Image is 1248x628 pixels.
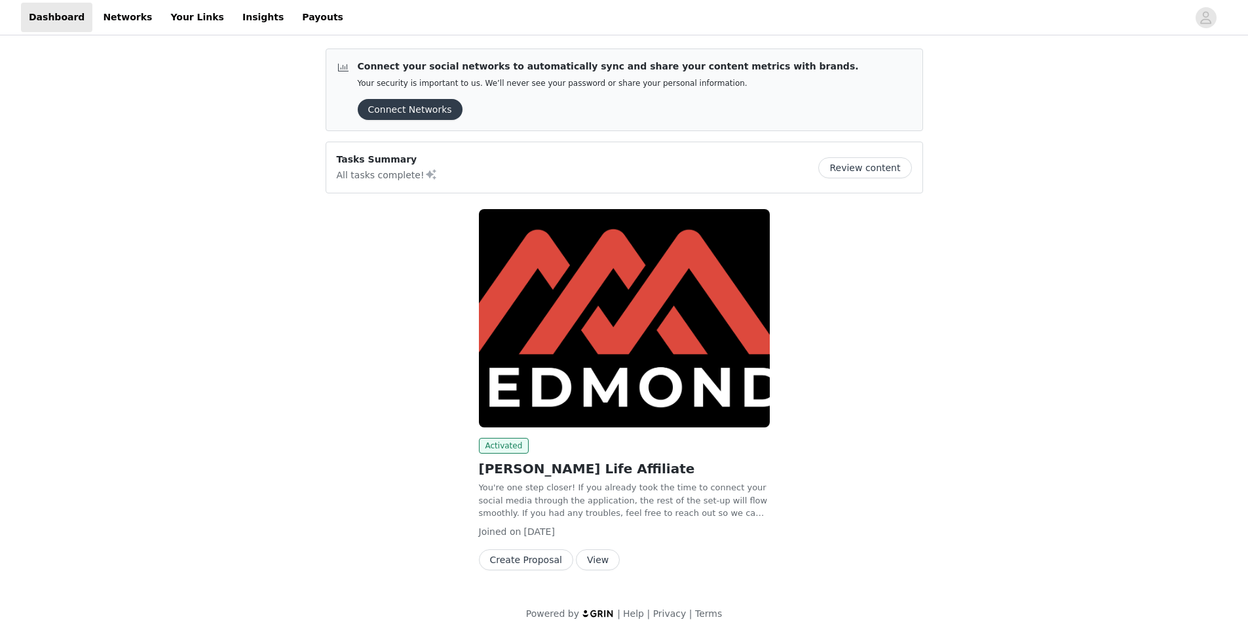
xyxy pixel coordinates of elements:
[524,526,555,537] span: [DATE]
[479,459,770,479] h2: [PERSON_NAME] Life Affiliate
[162,3,232,32] a: Your Links
[21,3,92,32] a: Dashboard
[576,549,620,570] button: View
[235,3,292,32] a: Insights
[337,167,438,182] p: All tasks complete!
[358,60,859,73] p: Connect your social networks to automatically sync and share your content metrics with brands.
[623,608,644,619] a: Help
[358,99,463,120] button: Connect Networks
[582,609,615,618] img: logo
[617,608,620,619] span: |
[95,3,160,32] a: Networks
[818,157,911,178] button: Review content
[479,209,770,427] img: Redmond
[576,555,620,565] a: View
[479,481,770,520] p: You're one step closer! If you already took the time to connect your social media through the app...
[294,3,351,32] a: Payouts
[653,608,687,619] a: Privacy
[695,608,722,619] a: Terms
[1200,7,1212,28] div: avatar
[479,438,529,454] span: Activated
[358,79,859,88] p: Your security is important to us. We’ll never see your password or share your personal information.
[479,549,573,570] button: Create Proposal
[337,153,438,167] p: Tasks Summary
[526,608,579,619] span: Powered by
[647,608,650,619] span: |
[479,526,521,537] span: Joined on
[689,608,692,619] span: |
